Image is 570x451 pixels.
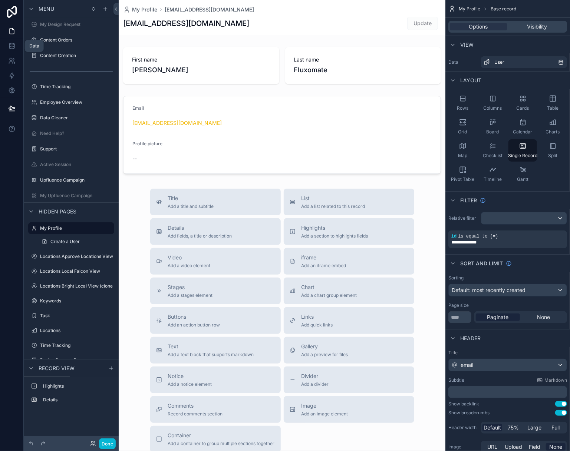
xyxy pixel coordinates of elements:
span: Full [552,424,560,431]
label: Content Creation [40,53,113,59]
button: email [448,359,567,371]
span: None [537,314,550,321]
button: Board [478,116,507,138]
span: email [461,361,473,369]
button: Checklist [478,139,507,162]
button: Gantt [508,163,537,185]
span: 75% [508,424,519,431]
label: Task [40,313,113,319]
a: Task [28,310,114,322]
label: Locations Approve Locations View [40,253,113,259]
span: Record view [39,365,75,372]
a: My Profile [28,222,114,234]
button: Default: most recently created [448,284,567,296]
button: Map [448,139,477,162]
span: Sort And Limit [460,260,503,267]
label: Sorting [448,275,464,281]
button: Rows [448,92,477,114]
span: id [451,234,457,239]
span: is equal to (=) [458,234,498,239]
span: Markdown [544,377,567,383]
a: Content Orders [28,34,114,46]
label: Time Tracking [40,84,113,90]
div: scrollable content [24,377,119,413]
a: Locations Local Falcon View [28,265,114,277]
span: Options [469,23,488,30]
span: User [494,59,504,65]
button: Charts [538,116,567,138]
span: Menu [39,5,54,13]
span: My Profile [132,6,157,13]
span: Large [528,424,542,431]
a: Time Tracking [28,339,114,351]
span: Pivot Table [451,176,474,182]
span: Charts [546,129,560,135]
span: Create a User [50,239,80,245]
button: Timeline [478,163,507,185]
a: Keywords [28,295,114,307]
button: Cards [508,92,537,114]
label: Keywords [40,298,113,304]
button: Columns [478,92,507,114]
a: Data Cleaner [28,112,114,124]
label: Locations Local Falcon View [40,268,113,274]
span: Single Record [508,153,537,159]
span: View [460,41,474,49]
span: Grid [458,129,467,135]
a: Locations Approve Locations View [28,251,114,262]
span: Filter [460,197,477,204]
a: My Design Request [28,19,114,30]
span: Header [460,335,481,342]
label: Details [43,397,111,403]
label: Data Cleaner [40,115,113,121]
label: Upfluence Campaign [40,177,113,183]
label: Locations [40,328,113,334]
span: Timeline [484,176,502,182]
button: Grid [448,116,477,138]
label: Subtitle [448,377,464,383]
span: Visibility [527,23,547,30]
a: Active Session [28,159,114,170]
label: Locations Bright Local View (clone) [40,283,114,289]
span: Hidden pages [39,208,76,215]
label: My Upfluence Campaign [40,193,113,199]
a: Design Request Page [28,354,114,366]
a: Markdown [537,377,567,383]
a: My Upfluence Campaign [28,190,114,202]
div: Show breadcrumbs [448,410,490,416]
span: Map [458,153,467,159]
span: Base record [491,6,516,12]
label: Title [448,350,567,356]
button: Calendar [508,116,537,138]
span: Table [547,105,559,111]
div: scrollable content [448,386,567,398]
button: Table [538,92,567,114]
span: Columns [484,105,502,111]
a: Locations Bright Local View (clone) [28,280,114,292]
span: Cards [517,105,529,111]
label: Active Session [40,162,113,168]
button: Split [538,139,567,162]
label: Employee Overview [40,99,113,105]
a: Time Tracking [28,81,114,93]
label: Design Request Page [40,357,113,363]
span: Split [548,153,557,159]
span: Board [487,129,499,135]
a: Upfluence Campaign [28,174,114,186]
h1: [EMAIL_ADDRESS][DOMAIN_NAME] [123,18,249,29]
a: Content Creation [28,50,114,62]
span: Gantt [517,176,528,182]
label: Need Help? [40,130,113,136]
div: Data [29,43,39,49]
span: Paginate [487,314,509,321]
label: Time Tracking [40,342,113,348]
a: Create a User [37,236,114,248]
span: Default: most recently created [452,287,525,293]
span: Rows [457,105,468,111]
div: Show backlink [448,401,479,407]
label: Page size [448,302,469,308]
button: Pivot Table [448,163,477,185]
span: My Profile [459,6,480,12]
span: Calendar [513,129,533,135]
a: Locations [28,325,114,336]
